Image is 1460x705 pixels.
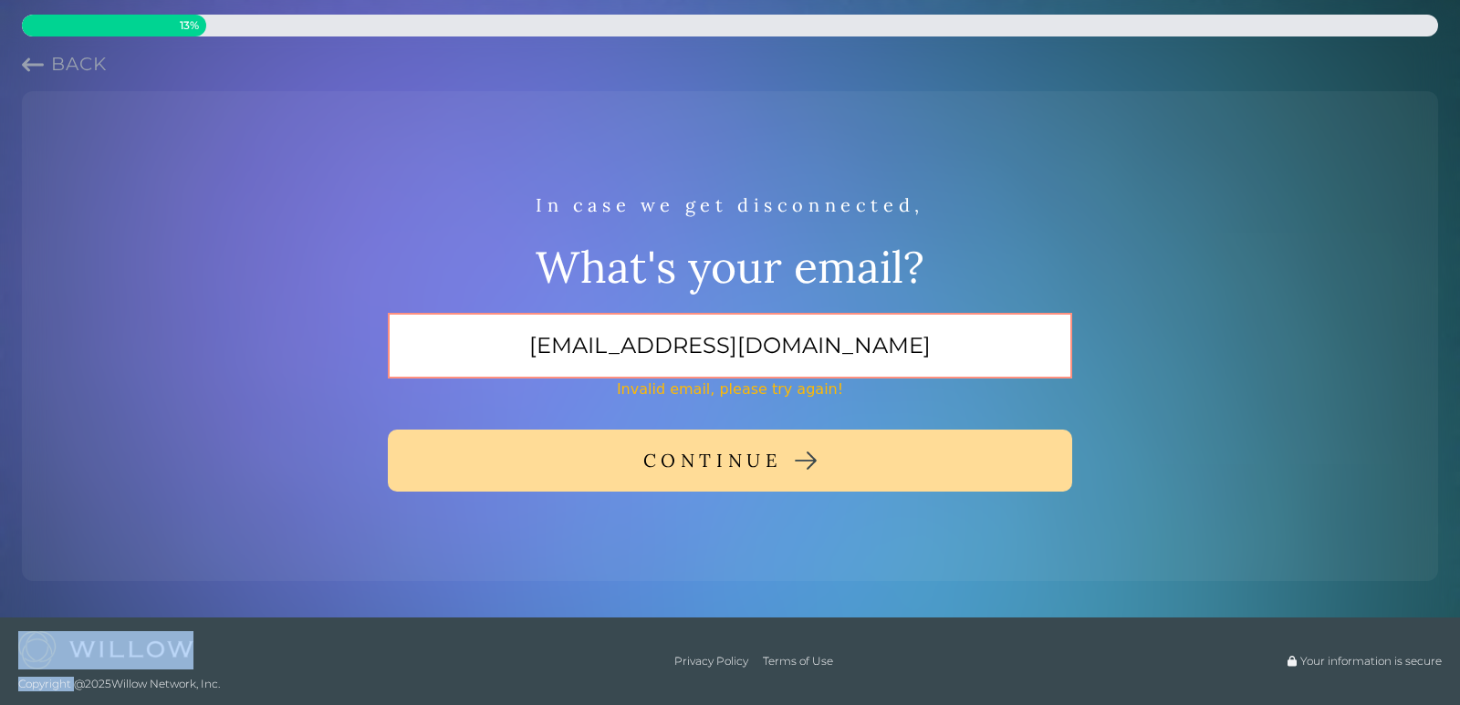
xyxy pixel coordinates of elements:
a: Privacy Policy [674,654,748,669]
button: Previous question [22,51,107,77]
button: CONTINUE [388,430,1072,492]
div: In case we get disconnected, [536,189,924,222]
div: 13% complete [22,15,206,36]
div: CONTINUE [643,444,782,477]
span: Invalid email, please try again! [617,378,843,400]
span: 13 % [22,18,199,33]
span: Copyright @ 2025 Willow Network, Inc. [18,677,220,691]
a: Terms of Use [763,654,833,669]
span: Back [51,53,107,75]
img: Willow logo [18,631,193,669]
div: What's your email? [536,240,924,295]
span: Your information is secure [1300,654,1442,669]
